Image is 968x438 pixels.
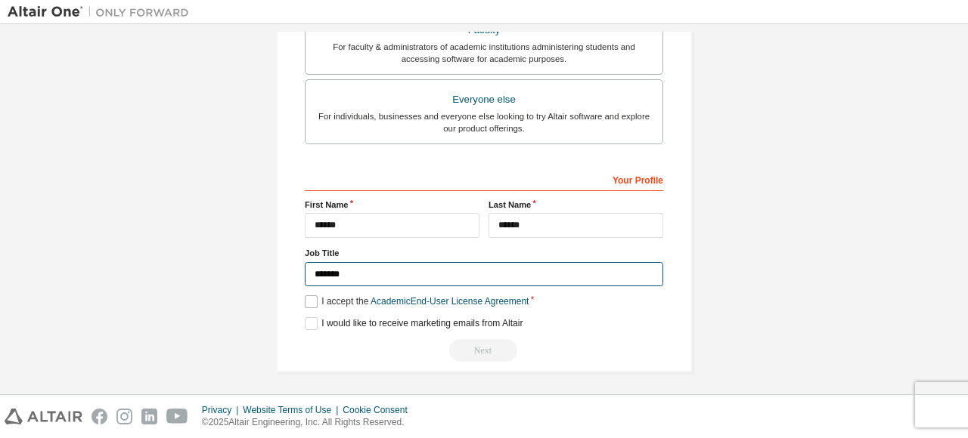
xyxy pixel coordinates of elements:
[166,409,188,424] img: youtube.svg
[489,199,663,211] label: Last Name
[8,5,197,20] img: Altair One
[202,416,417,429] p: © 2025 Altair Engineering, Inc. All Rights Reserved.
[141,409,157,424] img: linkedin.svg
[5,409,82,424] img: altair_logo.svg
[92,409,107,424] img: facebook.svg
[305,199,479,211] label: First Name
[243,404,343,416] div: Website Terms of Use
[305,317,523,330] label: I would like to receive marketing emails from Altair
[305,167,663,191] div: Your Profile
[116,409,132,424] img: instagram.svg
[305,247,663,259] label: Job Title
[305,339,663,362] div: You need to provide your academic email
[202,404,243,416] div: Privacy
[343,404,416,416] div: Cookie Consent
[315,110,653,134] div: For individuals, businesses and everyone else looking to try Altair software and explore our prod...
[315,89,653,110] div: Everyone else
[315,41,653,65] div: For faculty & administrators of academic institutions administering students and accessing softwa...
[371,296,529,307] a: Academic End-User License Agreement
[305,295,529,308] label: I accept the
